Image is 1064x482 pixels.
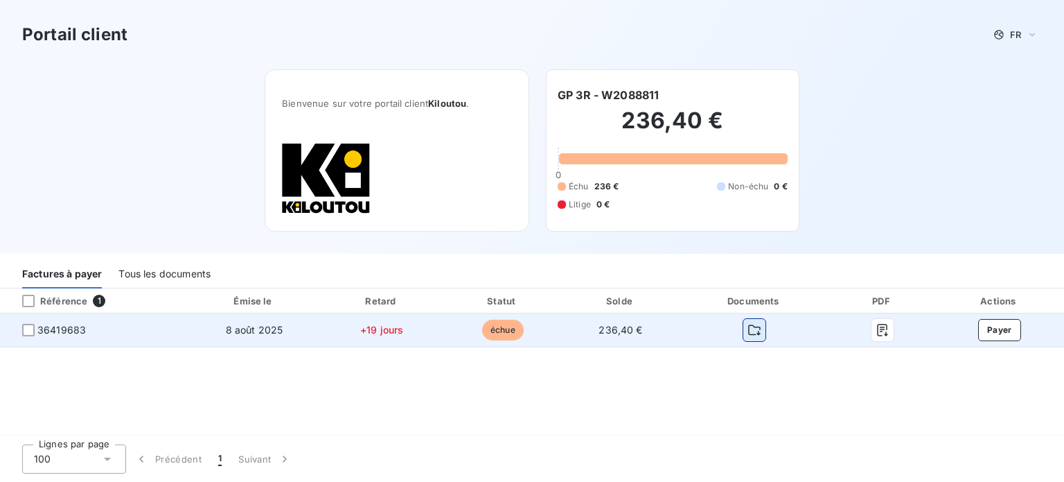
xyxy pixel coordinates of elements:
button: Précédent [126,445,210,474]
span: échue [482,320,524,341]
span: +19 jours [360,324,403,336]
div: Factures à payer [22,259,102,289]
span: Échu [569,180,589,193]
div: PDF [833,294,932,308]
span: Non-échu [728,180,768,193]
button: Payer [978,319,1021,341]
span: Bienvenue sur votre portail client . [282,98,512,109]
div: Référence [11,295,87,307]
h2: 236,40 € [558,107,788,148]
div: Émise le [190,294,318,308]
span: 0 [556,169,561,180]
span: 1 [93,295,105,307]
button: Suivant [230,445,300,474]
div: Documents [682,294,828,308]
span: 100 [34,452,51,466]
span: 8 août 2025 [226,324,283,336]
div: Retard [323,294,441,308]
span: Kiloutou [428,98,466,109]
span: 236 € [594,180,619,193]
img: Company logo [282,142,371,214]
div: Solde [565,294,676,308]
span: Litige [569,198,591,211]
div: Tous les documents [118,259,211,289]
span: 1 [218,452,222,466]
div: Actions [938,294,1061,308]
span: 0 € [774,180,787,193]
span: 0 € [596,198,610,211]
h3: Portail client [22,22,127,47]
h6: GP 3R - W2088811 [558,87,659,103]
span: 236,40 € [598,324,642,336]
span: 36419683 [37,323,86,337]
div: Statut [446,294,560,308]
span: FR [1010,29,1021,40]
button: 1 [210,445,230,474]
